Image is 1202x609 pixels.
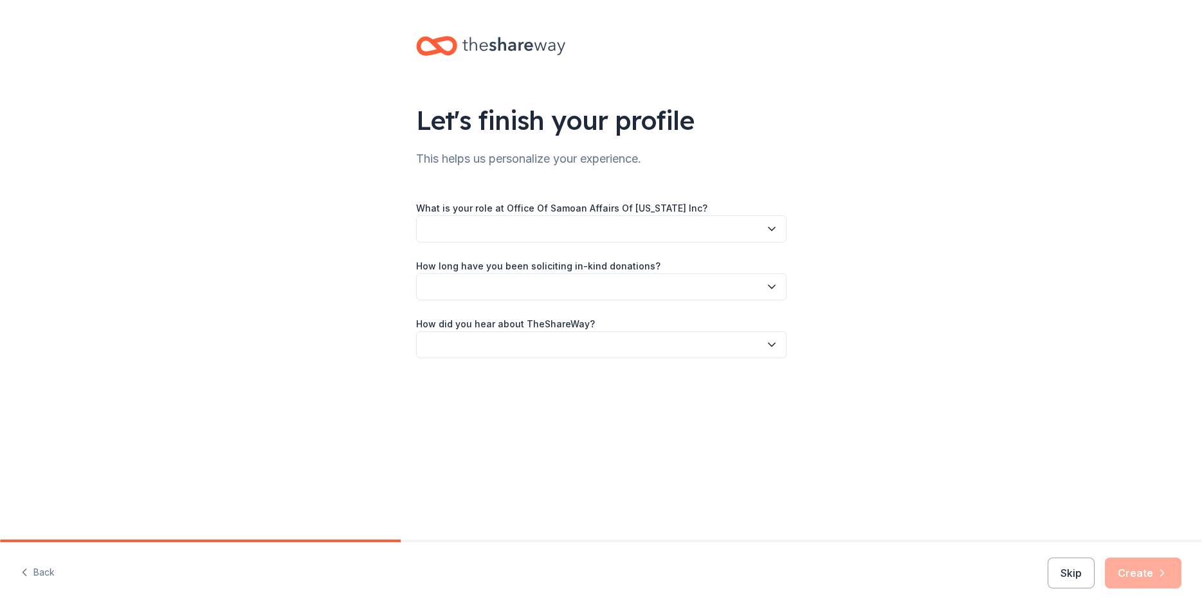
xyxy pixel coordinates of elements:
div: Let's finish your profile [416,102,787,138]
label: What is your role at Office Of Samoan Affairs Of [US_STATE] Inc? [416,202,707,215]
div: This helps us personalize your experience. [416,149,787,169]
label: How did you hear about TheShareWay? [416,318,595,331]
button: Skip [1048,558,1095,588]
label: How long have you been soliciting in-kind donations? [416,260,660,273]
button: Back [21,559,55,586]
